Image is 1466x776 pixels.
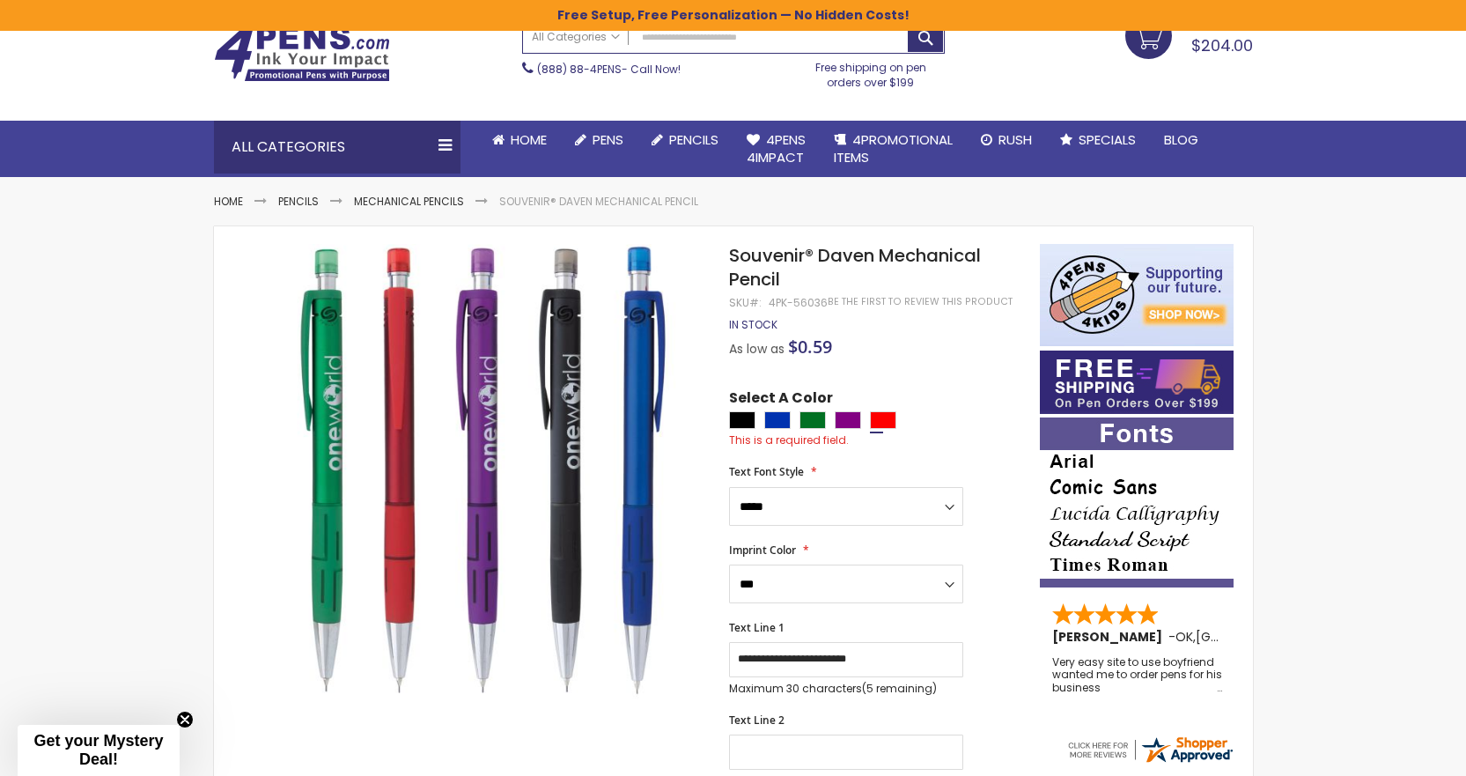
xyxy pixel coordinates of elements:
div: This is a required field. [729,433,1021,447]
button: Close teaser [176,711,194,728]
span: 4Pens 4impact [747,130,806,166]
div: Very easy site to use boyfriend wanted me to order pens for his business [1052,656,1223,694]
a: Home [214,194,243,209]
span: As low as [729,340,785,358]
span: Text Line 2 [729,713,785,728]
img: 4pens.com widget logo [1065,734,1234,765]
a: $204.00 300 [1125,12,1253,56]
a: All Categories [523,22,629,51]
a: Be the first to review this product [828,295,1013,308]
div: Black [729,411,755,429]
div: Get your Mystery Deal!Close teaser [18,725,180,776]
a: 4Pens4impact [733,121,820,178]
span: Pens [593,130,623,149]
div: 4PK-56036 [769,296,828,310]
a: Pencils [637,121,733,159]
span: All Categories [532,30,620,44]
img: Souvenir® Daven Mechanical Pencil [249,242,706,699]
li: Souvenir® Daven Mechanical Pencil [499,195,698,209]
a: (888) 88-4PENS [537,62,622,77]
div: Purple [835,411,861,429]
p: Maximum 30 characters [729,682,963,696]
span: Blog [1164,130,1198,149]
span: 4PROMOTIONAL ITEMS [834,130,953,166]
span: [PERSON_NAME] [1052,628,1168,646]
span: - , [1168,628,1325,646]
img: Free shipping on orders over $199 [1040,351,1234,414]
a: Rush [967,121,1046,159]
span: Specials [1079,130,1136,149]
span: Select A Color [729,388,833,412]
div: All Categories [214,121,460,174]
span: Rush [998,130,1032,149]
div: Green [799,411,826,429]
span: $204.00 [1191,34,1253,56]
a: 4PROMOTIONALITEMS [820,121,967,178]
span: Imprint Color [729,543,796,558]
span: Pencils [669,130,718,149]
a: Pens [561,121,637,159]
span: Home [511,130,547,149]
a: 4pens.com certificate URL [1065,754,1234,769]
a: Specials [1046,121,1150,159]
a: Mechanical Pencils [354,194,464,209]
span: (5 remaining) [862,681,937,696]
div: Red [870,411,896,429]
a: Home [478,121,561,159]
span: Text Line 1 [729,620,785,635]
span: Text Font Style [729,464,804,479]
span: [GEOGRAPHIC_DATA] [1196,628,1325,646]
a: Pencils [278,194,319,209]
a: Blog [1150,121,1212,159]
strong: SKU [729,295,762,310]
span: - Call Now! [537,62,681,77]
span: Get your Mystery Deal! [33,732,163,768]
img: 4Pens Custom Pens and Promotional Products [214,26,390,82]
iframe: Google Customer Reviews [1321,728,1466,776]
img: 4pens 4 kids [1040,244,1234,346]
img: font-personalization-examples [1040,418,1234,588]
div: Free shipping on pen orders over $199 [797,54,945,89]
span: In stock [729,317,777,332]
span: OK [1175,628,1193,646]
span: Souvenir® Daven Mechanical Pencil [729,243,981,292]
div: Availability [729,318,777,332]
span: $0.59 [788,335,832,358]
div: Blue [764,411,791,429]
